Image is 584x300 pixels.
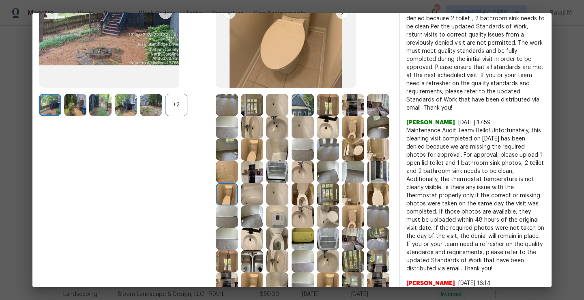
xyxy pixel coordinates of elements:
[458,281,491,286] span: [DATE] 16:14
[46,6,59,19] img: left-chevron-button-url
[406,127,545,273] span: Maintenance Audit Team: Hello! Unfortunately, this cleaning visit completed on [DATE] has been de...
[336,6,349,19] img: right-chevron-button-url
[406,279,455,287] span: [PERSON_NAME]
[458,120,491,125] span: [DATE] 17:59
[165,94,187,116] div: +2
[406,119,455,127] span: [PERSON_NAME]
[223,6,236,19] img: left-chevron-button-url
[159,6,172,19] img: right-chevron-button-url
